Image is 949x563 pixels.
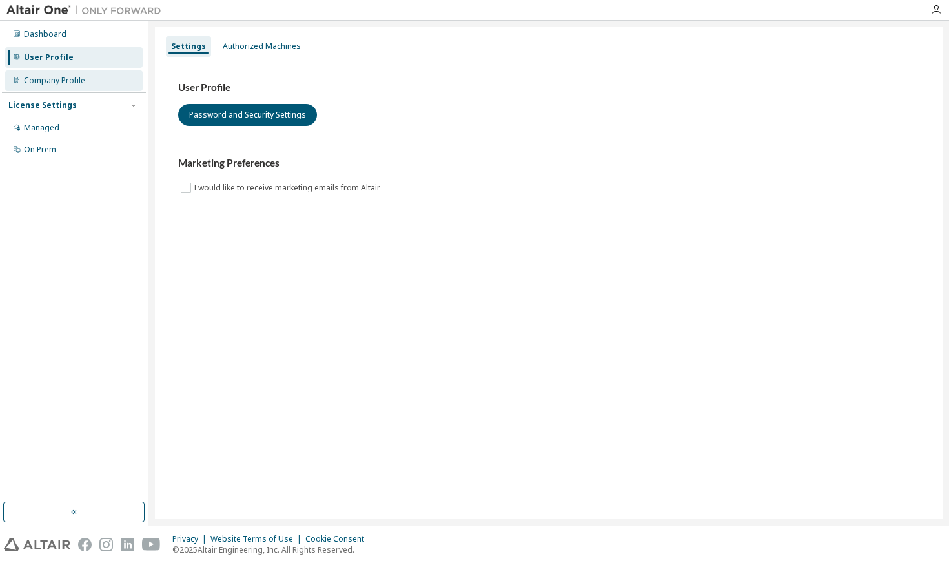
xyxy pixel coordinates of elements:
img: altair_logo.svg [4,538,70,551]
div: Managed [24,123,59,133]
div: Website Terms of Use [210,534,305,544]
div: Company Profile [24,76,85,86]
button: Password and Security Settings [178,104,317,126]
img: youtube.svg [142,538,161,551]
img: Altair One [6,4,168,17]
h3: Marketing Preferences [178,157,919,170]
div: License Settings [8,100,77,110]
div: User Profile [24,52,74,63]
div: On Prem [24,145,56,155]
label: I would like to receive marketing emails from Altair [194,180,383,196]
div: Authorized Machines [223,41,301,52]
div: Dashboard [24,29,66,39]
div: Settings [171,41,206,52]
div: Privacy [172,534,210,544]
div: Cookie Consent [305,534,372,544]
img: facebook.svg [78,538,92,551]
img: linkedin.svg [121,538,134,551]
h3: User Profile [178,81,919,94]
img: instagram.svg [99,538,113,551]
p: © 2025 Altair Engineering, Inc. All Rights Reserved. [172,544,372,555]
